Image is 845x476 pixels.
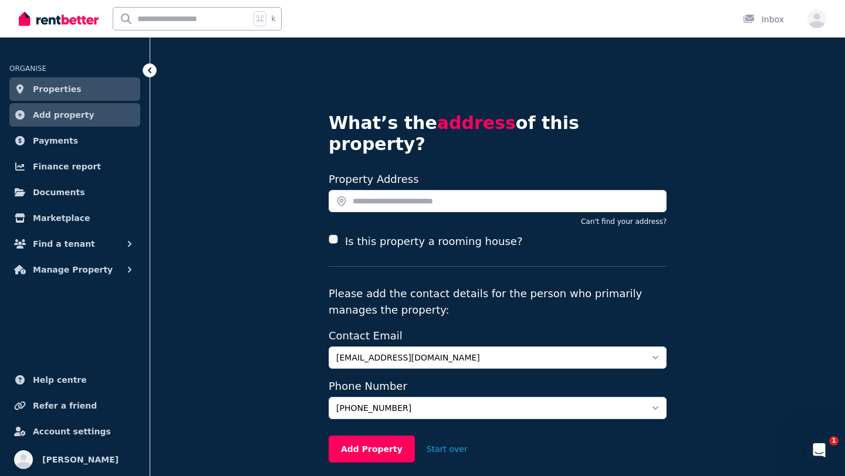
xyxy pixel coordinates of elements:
span: ORGANISE [9,64,46,73]
div: Inbox [743,13,784,25]
button: [EMAIL_ADDRESS][DOMAIN_NAME] [329,346,667,369]
label: Is this property a rooming house? [345,233,522,250]
iframe: Intercom live chat [805,436,833,464]
a: Properties [9,77,140,101]
span: Finance report [33,159,101,174]
label: Phone Number [329,378,667,395]
span: Refer a friend [33,399,97,413]
a: Refer a friend [9,394,140,417]
span: address [437,113,516,133]
p: Please add the contact details for the person who primarily manages the property: [329,285,667,318]
img: RentBetter [19,10,99,28]
span: Find a tenant [33,237,95,251]
span: Account settings [33,424,111,438]
button: Start over [415,436,479,462]
span: [EMAIL_ADDRESS][DOMAIN_NAME] [336,352,643,363]
span: Add property [33,108,94,122]
a: Add property [9,103,140,127]
a: Account settings [9,420,140,443]
span: 1 [829,436,839,446]
a: Help centre [9,368,140,392]
h4: What’s the of this property? [329,113,667,155]
a: Documents [9,181,140,204]
span: Manage Property [33,263,113,277]
a: Marketplace [9,206,140,230]
button: Manage Property [9,258,140,281]
a: Payments [9,129,140,152]
button: [PHONE_NUMBER] [329,397,667,419]
span: Marketplace [33,211,90,225]
span: Documents [33,185,85,199]
span: Properties [33,82,82,96]
button: Add Property [329,436,415,463]
button: Can't find your address? [581,217,667,226]
button: Find a tenant [9,232,140,256]
a: Finance report [9,155,140,178]
label: Contact Email [329,328,667,344]
label: Property Address [329,173,419,185]
span: [PERSON_NAME] [42,453,119,467]
span: [PHONE_NUMBER] [336,402,643,414]
span: Payments [33,134,78,148]
span: k [271,14,275,23]
span: Help centre [33,373,87,387]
